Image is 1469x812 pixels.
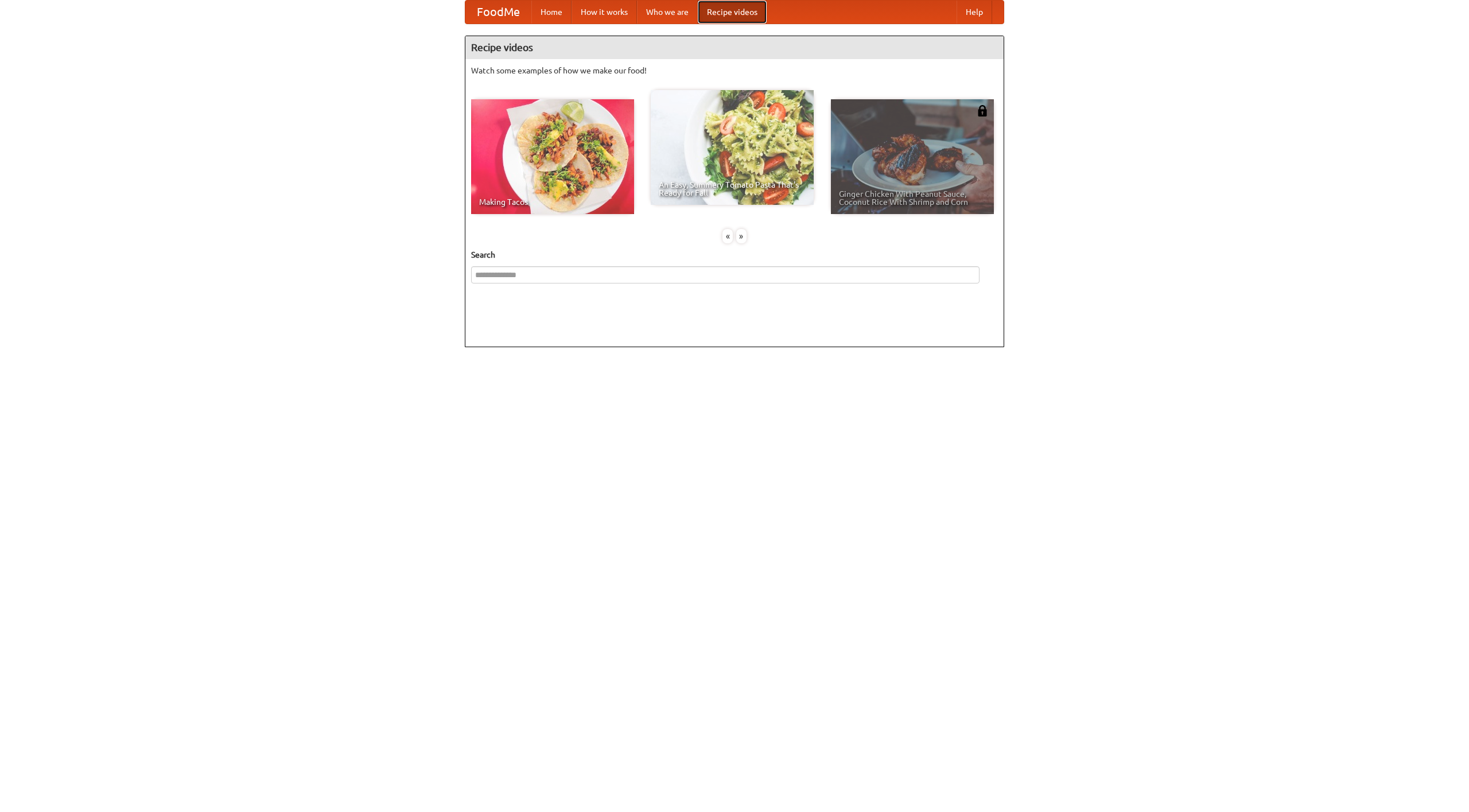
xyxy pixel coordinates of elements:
span: Making Tacos [479,198,626,206]
a: An Easy, Summery Tomato Pasta That's Ready for Fall [651,90,814,205]
h5: Search [471,249,998,261]
a: Recipe videos [698,1,767,24]
a: Help [957,1,992,24]
a: Home [531,1,572,24]
img: 483408.png [977,105,988,116]
div: » [736,229,747,243]
h4: Recipe videos [465,36,1004,59]
span: An Easy, Summery Tomato Pasta That's Ready for Fall [659,181,806,197]
p: Watch some examples of how we make our food! [471,65,998,76]
a: How it works [572,1,637,24]
a: FoodMe [465,1,531,24]
a: Making Tacos [471,99,634,214]
a: Who we are [637,1,698,24]
div: « [722,229,733,243]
